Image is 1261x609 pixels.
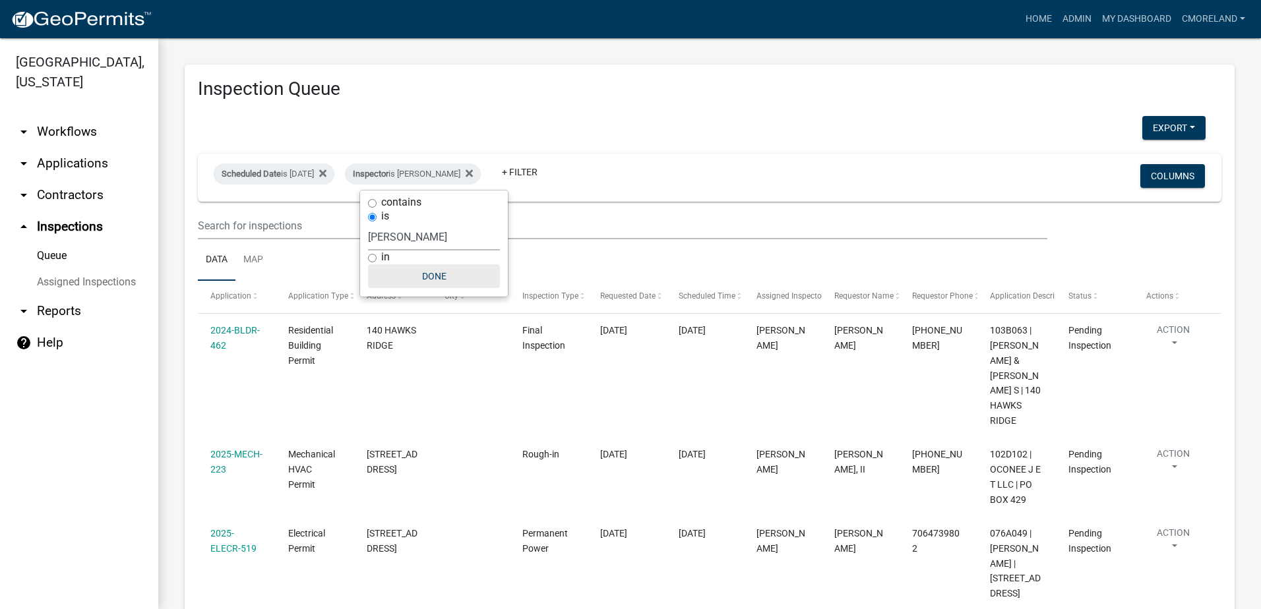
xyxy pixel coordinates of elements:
[834,291,894,301] span: Requestor Name
[16,124,32,140] i: arrow_drop_down
[198,281,276,312] datatable-header-cell: Application
[1140,164,1205,188] button: Columns
[1146,526,1200,559] button: Action
[381,211,389,221] label: is
[756,449,805,475] span: Michele Rivera
[744,281,822,312] datatable-header-cell: Assigned Inspector
[1068,291,1092,301] span: Status
[288,291,348,301] span: Application Type
[1177,7,1250,32] a: cmoreland
[210,449,262,475] a: 2025-MECH-223
[16,303,32,319] i: arrow_drop_down
[756,528,805,554] span: Michele Rivera
[1097,7,1177,32] a: My Dashboard
[679,526,731,541] div: [DATE]
[16,156,32,171] i: arrow_drop_down
[210,291,251,301] span: Application
[1020,7,1057,32] a: Home
[1068,449,1111,475] span: Pending Inspection
[198,78,1221,100] h3: Inspection Queue
[990,449,1041,504] span: 102D102 | OCONEE J E T LLC | PO BOX 429
[522,449,559,459] span: Rough-in
[600,449,627,459] span: 09/23/2025
[912,528,960,554] span: 7064739802
[600,291,656,301] span: Requested Date
[900,281,977,312] datatable-header-cell: Requestor Phone
[345,163,481,185] div: is [PERSON_NAME]
[210,528,257,554] a: 2025-ELECR-519
[822,281,900,312] datatable-header-cell: Requestor Name
[367,528,417,554] span: 105 BOUNDRY DR
[600,325,627,335] span: 09/15/2025
[1057,7,1097,32] a: Admin
[353,169,388,179] span: Inspector
[214,163,334,185] div: is [DATE]
[834,325,883,351] span: Derek Welch
[367,325,416,351] span: 140 HAWKS RIDGE
[354,281,431,312] datatable-header-cell: Address
[977,281,1055,312] datatable-header-cell: Application Description
[1134,281,1212,312] datatable-header-cell: Actions
[510,281,588,312] datatable-header-cell: Inspection Type
[1146,447,1200,480] button: Action
[834,449,883,475] span: Charles Patterson, II
[1142,116,1206,140] button: Export
[198,212,1047,239] input: Search for inspections
[756,325,805,351] span: Michele Rivera
[522,528,568,554] span: Permanent Power
[367,449,417,475] span: 1023 A LAKE OCONEE PKWY
[1068,528,1111,554] span: Pending Inspection
[16,335,32,351] i: help
[276,281,354,312] datatable-header-cell: Application Type
[288,325,333,366] span: Residential Building Permit
[288,528,325,554] span: Electrical Permit
[198,239,235,281] a: Data
[990,528,1041,598] span: 076A049 | ALLISTON KATHERINE D | 117 Boundry Dr
[16,219,32,235] i: arrow_drop_up
[522,291,578,301] span: Inspection Type
[1146,323,1200,356] button: Action
[381,197,421,208] label: contains
[600,528,627,538] span: 09/23/2025
[679,447,731,462] div: [DATE]
[368,264,500,288] button: Done
[522,325,565,351] span: Final Inspection
[288,449,335,490] span: Mechanical HVAC Permit
[990,291,1073,301] span: Application Description
[1146,291,1173,301] span: Actions
[912,291,973,301] span: Requestor Phone
[1068,325,1111,351] span: Pending Inspection
[235,239,271,281] a: Map
[1055,281,1133,312] datatable-header-cell: Status
[222,169,281,179] span: Scheduled Date
[588,281,665,312] datatable-header-cell: Requested Date
[912,449,962,475] span: 770-784-1869
[679,323,731,338] div: [DATE]
[491,160,548,184] a: + Filter
[834,528,883,554] span: Delores Ann Harvey
[679,291,735,301] span: Scheduled Time
[210,325,260,351] a: 2024-BLDR-462
[381,252,390,262] label: in
[990,325,1041,426] span: 103B063 | PITTS GREGORY C & AMY S | 140 HAWKS RIDGE
[912,325,962,351] span: 706-473-6330
[16,187,32,203] i: arrow_drop_down
[665,281,743,312] datatable-header-cell: Scheduled Time
[756,291,824,301] span: Assigned Inspector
